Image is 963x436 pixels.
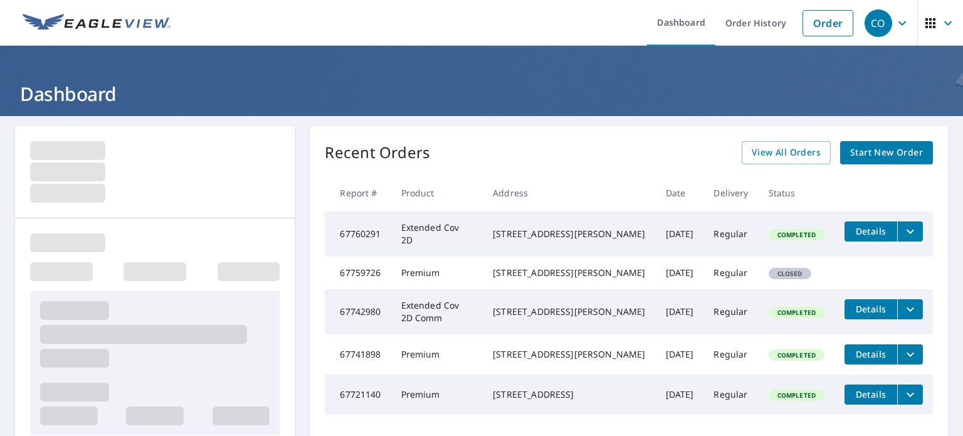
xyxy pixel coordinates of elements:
[770,269,810,278] span: Closed
[703,375,758,415] td: Regular
[656,375,704,415] td: [DATE]
[325,375,391,415] td: 67721140
[23,14,171,33] img: EV Logo
[325,174,391,211] th: Report #
[850,145,923,161] span: Start New Order
[391,289,483,334] td: Extended Cov 2D Comm
[656,289,704,334] td: [DATE]
[845,299,897,319] button: detailsBtn-67742980
[703,174,758,211] th: Delivery
[656,211,704,257] td: [DATE]
[897,221,923,242] button: filesDropdownBtn-67760291
[845,385,897,405] button: detailsBtn-67721140
[656,174,704,211] th: Date
[852,348,890,360] span: Details
[897,344,923,364] button: filesDropdownBtn-67741898
[852,388,890,400] span: Details
[493,348,645,361] div: [STREET_ADDRESS][PERSON_NAME]
[656,334,704,375] td: [DATE]
[391,174,483,211] th: Product
[391,375,483,415] td: Premium
[15,81,948,107] h1: Dashboard
[703,257,758,289] td: Regular
[770,391,823,400] span: Completed
[897,385,923,405] button: filesDropdownBtn-67721140
[845,221,897,242] button: detailsBtn-67760291
[802,10,853,36] a: Order
[483,174,655,211] th: Address
[703,289,758,334] td: Regular
[759,174,834,211] th: Status
[703,211,758,257] td: Regular
[493,388,645,401] div: [STREET_ADDRESS]
[852,303,890,315] span: Details
[493,306,645,318] div: [STREET_ADDRESS][PERSON_NAME]
[325,257,391,289] td: 67759726
[325,289,391,334] td: 67742980
[656,257,704,289] td: [DATE]
[845,344,897,364] button: detailsBtn-67741898
[703,334,758,375] td: Regular
[865,9,892,37] div: CO
[752,145,821,161] span: View All Orders
[325,334,391,375] td: 67741898
[325,141,430,164] p: Recent Orders
[391,211,483,257] td: Extended Cov 2D
[770,230,823,239] span: Completed
[325,211,391,257] td: 67760291
[897,299,923,319] button: filesDropdownBtn-67742980
[391,257,483,289] td: Premium
[493,228,645,240] div: [STREET_ADDRESS][PERSON_NAME]
[770,308,823,317] span: Completed
[770,351,823,359] span: Completed
[852,225,890,237] span: Details
[742,141,831,164] a: View All Orders
[493,267,645,279] div: [STREET_ADDRESS][PERSON_NAME]
[391,334,483,375] td: Premium
[840,141,933,164] a: Start New Order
